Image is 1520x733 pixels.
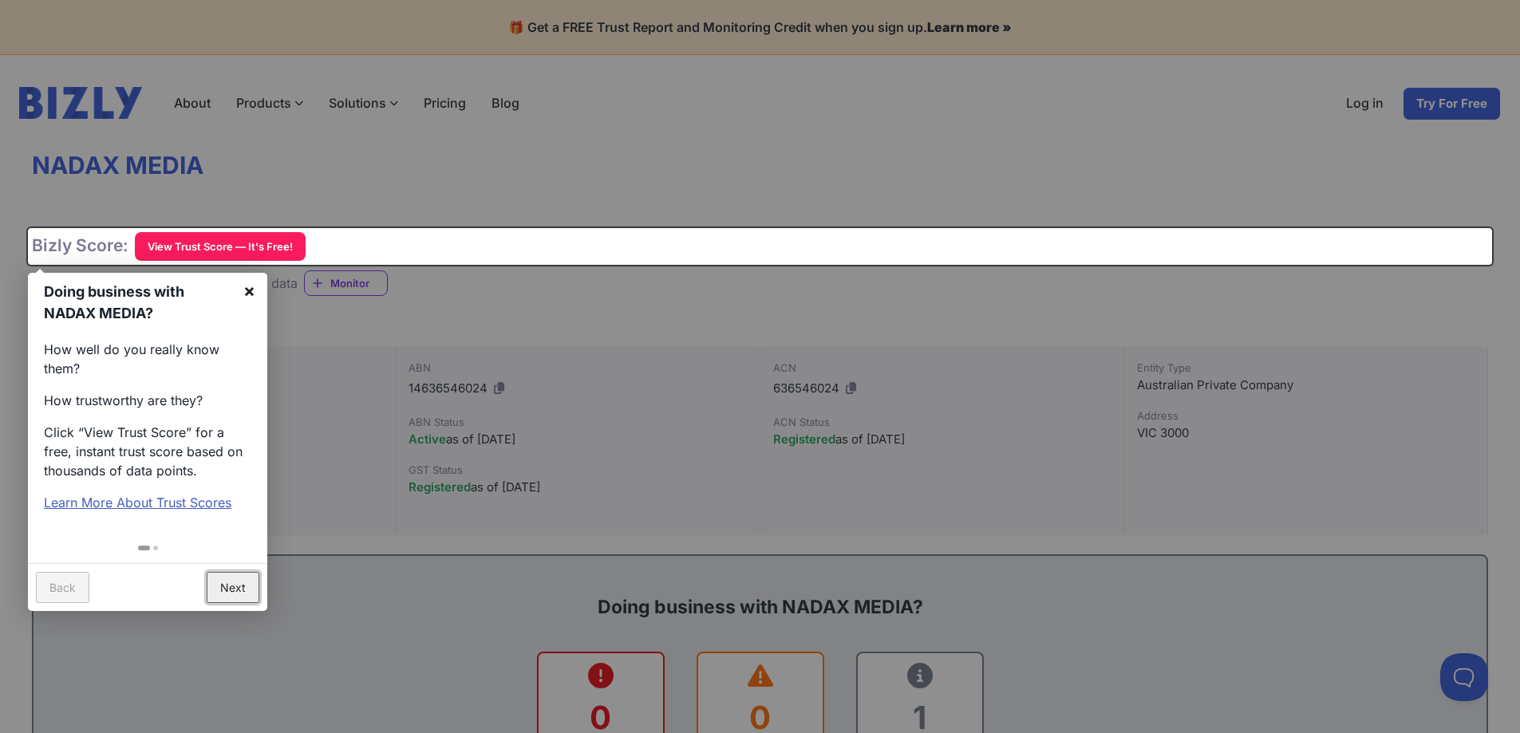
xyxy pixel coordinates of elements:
p: How well do you really know them? [44,340,251,378]
p: Click “View Trust Score” for a free, instant trust score based on thousands of data points. [44,423,251,480]
p: How trustworthy are they? [44,391,251,410]
h1: Doing business with NADAX MEDIA? [44,281,231,324]
a: Next [207,572,259,603]
a: × [231,273,267,309]
a: Back [36,572,89,603]
a: Learn More About Trust Scores [44,495,231,510]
